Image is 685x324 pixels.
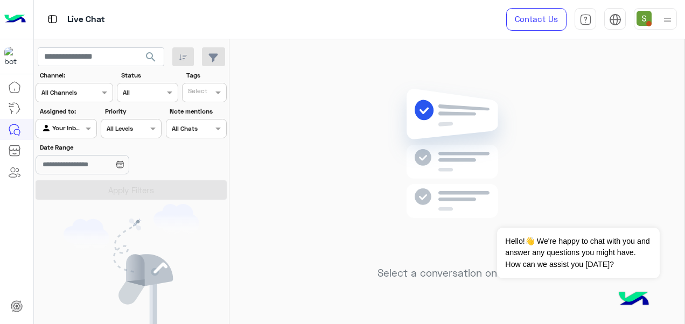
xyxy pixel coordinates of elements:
[186,86,207,98] div: Select
[378,267,536,279] h5: Select a conversation on the left
[186,71,226,80] label: Tags
[609,13,621,26] img: tab
[105,107,160,116] label: Priority
[661,13,674,26] img: profile
[170,107,225,116] label: Note mentions
[36,180,227,200] button: Apply Filters
[138,47,164,71] button: search
[40,143,160,152] label: Date Range
[144,51,157,64] span: search
[575,8,596,31] a: tab
[497,228,659,278] span: Hello!👋 We're happy to chat with you and answer any questions you might have. How can we assist y...
[579,13,592,26] img: tab
[4,47,24,66] img: 923305001092802
[40,71,112,80] label: Channel:
[506,8,567,31] a: Contact Us
[637,11,652,26] img: userImage
[67,12,105,27] p: Live Chat
[615,281,653,319] img: hulul-logo.png
[121,71,177,80] label: Status
[4,8,26,31] img: Logo
[379,80,535,259] img: no messages
[46,12,59,26] img: tab
[40,107,95,116] label: Assigned to:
